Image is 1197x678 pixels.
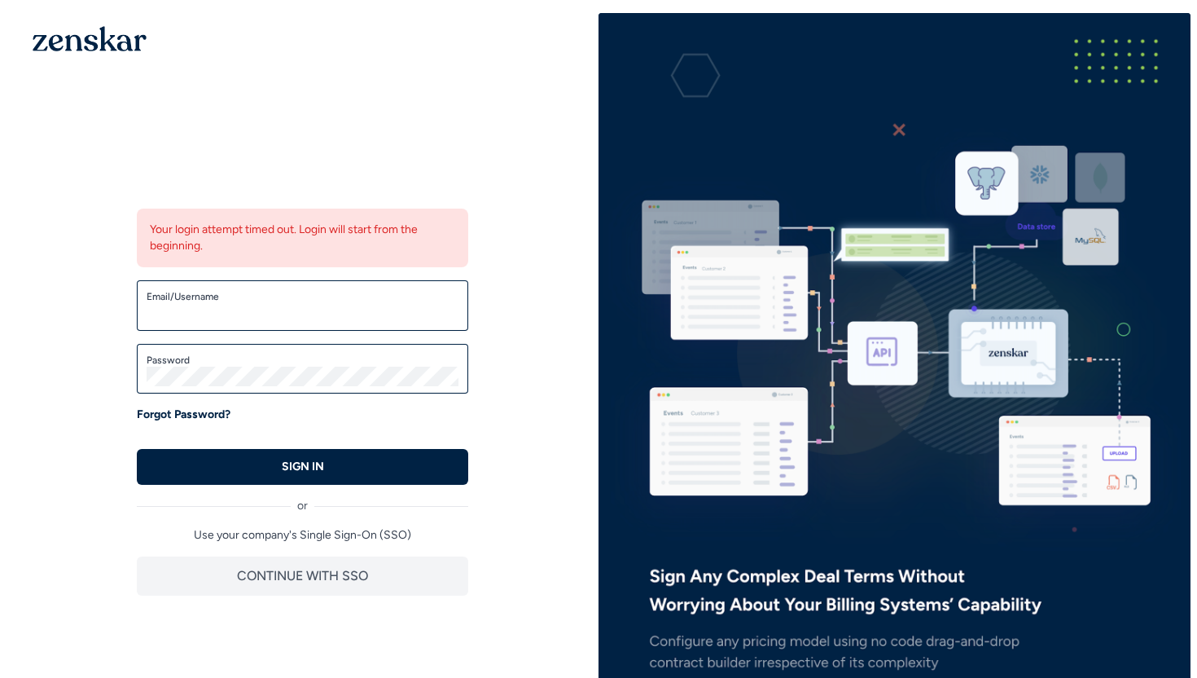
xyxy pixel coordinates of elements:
[137,407,230,423] a: Forgot Password?
[137,557,468,596] button: CONTINUE WITH SSO
[137,485,468,514] div: or
[137,527,468,544] p: Use your company's Single Sign-On (SSO)
[147,354,458,367] label: Password
[137,449,468,485] button: SIGN IN
[137,209,468,267] div: Your login attempt timed out. Login will start from the beginning.
[33,26,147,51] img: 1OGAJ2xQqyY4LXKgY66KYq0eOWRCkrZdAb3gUhuVAqdWPZE9SRJmCz+oDMSn4zDLXe31Ii730ItAGKgCKgCCgCikA4Av8PJUP...
[147,290,458,303] label: Email/Username
[282,459,324,475] p: SIGN IN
